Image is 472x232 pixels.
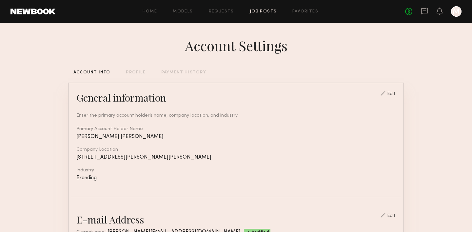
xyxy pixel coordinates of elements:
[173,10,193,14] a: Models
[126,70,145,75] div: PROFILE
[292,10,318,14] a: Favorites
[143,10,157,14] a: Home
[76,147,396,152] div: Company Location
[185,36,287,55] div: Account Settings
[76,155,396,160] div: [STREET_ADDRESS][PERSON_NAME][PERSON_NAME]
[76,213,144,226] div: E-mail Address
[76,112,396,119] div: Enter the primary account holder’s name, company location, and industry
[250,10,277,14] a: Job Posts
[387,92,396,96] div: Edit
[161,70,206,75] div: PAYMENT HISTORY
[209,10,234,14] a: Requests
[387,214,396,218] div: Edit
[76,134,396,140] div: [PERSON_NAME] [PERSON_NAME]
[76,175,396,181] div: Branding
[76,91,166,104] div: General information
[76,127,396,131] div: Primary Account Holder Name
[451,6,462,17] a: M
[73,70,110,75] div: ACCOUNT INFO
[76,168,396,173] div: Industry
